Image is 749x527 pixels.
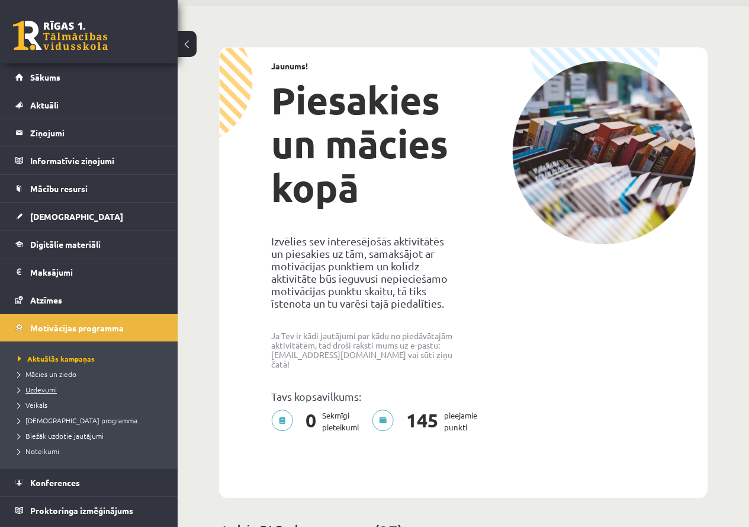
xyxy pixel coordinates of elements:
[15,175,163,202] a: Mācību resursi
[30,183,88,194] span: Mācību resursi
[372,410,484,433] p: pieejamie punkti
[30,239,101,250] span: Digitālie materiāli
[30,322,124,333] span: Motivācijas programma
[15,203,163,230] a: [DEMOGRAPHIC_DATA]
[30,258,163,286] legend: Maksājumi
[18,415,166,426] a: [DEMOGRAPHIC_DATA] programma
[18,431,104,440] span: Biežāk uzdotie jautājumi
[15,314,163,341] a: Motivācijas programma
[18,400,47,410] span: Veikals
[18,353,166,364] a: Aktuālās kampaņas
[18,400,166,410] a: Veikals
[15,286,163,314] a: Atzīmes
[15,497,163,524] a: Proktoringa izmēģinājums
[18,384,166,395] a: Uzdevumi
[13,21,108,50] a: Rīgas 1. Tālmācības vidusskola
[271,410,366,433] p: Sekmīgi pieteikumi
[18,446,166,456] a: Noteikumi
[512,61,696,244] img: campaign-image-1c4f3b39ab1f89d1fca25a8facaab35ebc8e40cf20aedba61fd73fb4233361ac.png
[271,390,455,403] p: Tavs kopsavilkums:
[30,119,163,146] legend: Ziņojumi
[15,469,163,496] a: Konferences
[18,369,166,379] a: Mācies un ziedo
[15,231,163,258] a: Digitālie materiāli
[271,331,455,369] p: Ja Tev ir kādi jautājumi par kādu no piedāvātajām aktivitātēm, tad droši raksti mums uz e-pastu: ...
[300,410,322,433] span: 0
[30,505,133,516] span: Proktoringa izmēģinājums
[271,235,455,309] p: Izvēlies sev interesējošās aktivitātēs un piesakies uz tām, samaksājot ar motivācijas punktiem un...
[30,477,80,488] span: Konferences
[15,91,163,119] a: Aktuāli
[30,72,60,82] span: Sākums
[18,430,166,441] a: Biežāk uzdotie jautājumi
[18,369,76,379] span: Mācies un ziedo
[15,258,163,286] a: Maksājumi
[271,78,455,210] h1: Piesakies un mācies kopā
[30,100,59,110] span: Aktuāli
[30,295,62,305] span: Atzīmes
[30,147,163,174] legend: Informatīvie ziņojumi
[15,63,163,91] a: Sākums
[15,147,163,174] a: Informatīvie ziņojumi
[18,446,59,456] span: Noteikumi
[400,410,444,433] span: 145
[15,119,163,146] a: Ziņojumi
[30,211,123,222] span: [DEMOGRAPHIC_DATA]
[18,416,137,425] span: [DEMOGRAPHIC_DATA] programma
[271,60,308,71] strong: Jaunums!
[18,385,57,394] span: Uzdevumi
[18,354,95,363] span: Aktuālās kampaņas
